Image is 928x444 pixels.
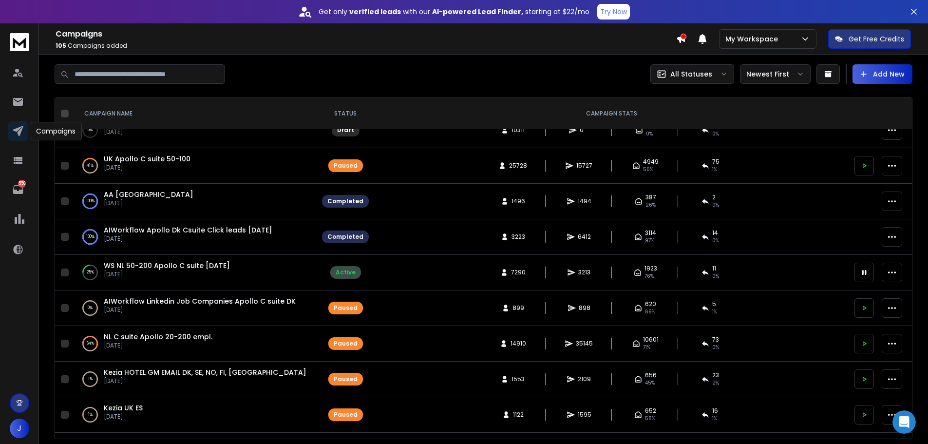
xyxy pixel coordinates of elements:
button: Gif picker [31,319,38,327]
span: UK Apollo C suite 50-100 [104,154,190,164]
span: 1 % [712,166,717,174]
p: [DATE] [104,235,272,243]
h1: Campaigns [56,28,676,40]
td: 100%AIWorkflow Apollo Dk Csuite Click leads [DATE][DATE] [73,219,316,255]
p: 1 % [88,374,93,384]
span: 0 % [712,344,719,351]
div: Completed [327,197,363,205]
span: 0 % [712,237,719,245]
button: J [10,419,29,438]
p: [DATE] [104,413,143,421]
button: go back [6,4,25,22]
span: 14910 [511,340,526,347]
p: The team can also help [47,12,121,22]
span: 3213 [578,269,590,276]
strong: AI-powered Lead Finder, [432,7,523,17]
span: 1122 [513,411,524,419]
button: Upload attachment [46,319,54,327]
span: 76 % [644,272,654,280]
a: AIWorkflow Apollo Dk Csuite Click leads [DATE] [104,225,272,235]
img: Profile image for Lakshita [29,83,39,93]
span: 15727 [576,162,592,170]
button: Add New [852,64,912,84]
p: All Statuses [670,69,712,79]
span: 899 [512,304,524,312]
div: Hey [PERSON_NAME], thanks for reaching out.You can reach out to upto 50k active leads in a month ... [8,104,160,326]
span: 1923 [644,265,657,272]
div: Paused [334,340,358,347]
div: Lakshita says… [8,81,187,104]
div: Paused [334,162,358,170]
td: 0%Germany C suite 50-100 Apollo[DATE] [73,113,316,148]
span: 16 [712,407,718,415]
div: Completed [327,233,363,241]
a: Kezia UK ES [104,403,143,413]
span: 898 [579,304,590,312]
td: 100%AA [GEOGRAPHIC_DATA][DATE] [73,184,316,219]
span: 3223 [511,233,525,241]
span: 73 [712,336,719,344]
b: In 1 hour [24,58,58,66]
div: Active [336,269,356,276]
h1: Box [47,5,61,12]
span: 0 % [712,272,719,280]
a: Kezia HOTEL GM EMAIL DK, SE, NO, FI, [GEOGRAPHIC_DATA], BE, [GEOGRAPHIC_DATA], TH, DE, AU, CH, HU... [104,367,603,377]
span: 23 [712,371,719,379]
span: 1494 [578,197,591,205]
td: 41%UK Apollo C suite 50-100[DATE] [73,148,316,184]
span: 10601 [643,336,659,344]
button: Send a message… [167,315,183,331]
span: 0% [712,130,719,138]
span: 11 [712,265,716,272]
span: 75 [712,158,720,166]
span: 10311 [511,126,525,134]
span: 45 % [645,379,655,387]
span: 26 % [645,201,656,209]
p: 100 % [86,196,95,206]
span: 4949 [643,158,659,166]
span: 69 % [645,308,655,316]
span: 25728 [509,162,527,170]
p: Campaigns added [56,42,676,50]
div: Paused [334,375,358,383]
td: 25%WS NL 50-200 Apollo C suite [DATE][DATE] [73,255,316,290]
img: Profile image for Box [28,5,43,21]
td: 1%Kezia UK ES[DATE] [73,397,316,433]
img: logo [10,33,29,51]
th: STATUS [316,98,375,130]
span: 2 % [712,379,719,387]
div: joined the conversation [42,83,166,92]
a: NL C suite Apollo 20-200 empl. [104,332,212,342]
a: WS NL 50-200 Apollo C suite [DATE] [104,261,230,270]
span: 0 % [712,201,719,209]
span: 58 % [645,415,655,423]
p: [DATE] [104,342,212,349]
span: 14 [712,229,718,237]
p: Get only with our starting at $22/mo [319,7,589,17]
div: Campaigns [30,122,82,140]
p: 1 % [88,410,93,420]
div: Draft [337,126,354,134]
a: AA [GEOGRAPHIC_DATA] [104,190,193,199]
span: 71 % [643,344,650,351]
span: 652 [645,407,656,415]
p: Try Now [600,7,627,17]
span: 1 % [712,415,717,423]
span: 0% [646,130,653,138]
span: 1 % [712,308,717,316]
button: Home [152,4,171,22]
strong: verified leads [349,7,401,17]
span: 56 % [643,166,653,174]
p: 0 % [88,125,93,135]
span: AIWorkflow Linkedin Job Companies Apollo C suite DK [104,296,296,306]
p: [DATE] [104,306,296,314]
p: [DATE] [104,377,306,385]
button: Newest First [740,64,811,84]
span: 6412 [578,233,591,241]
p: [DATE] [104,270,230,278]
